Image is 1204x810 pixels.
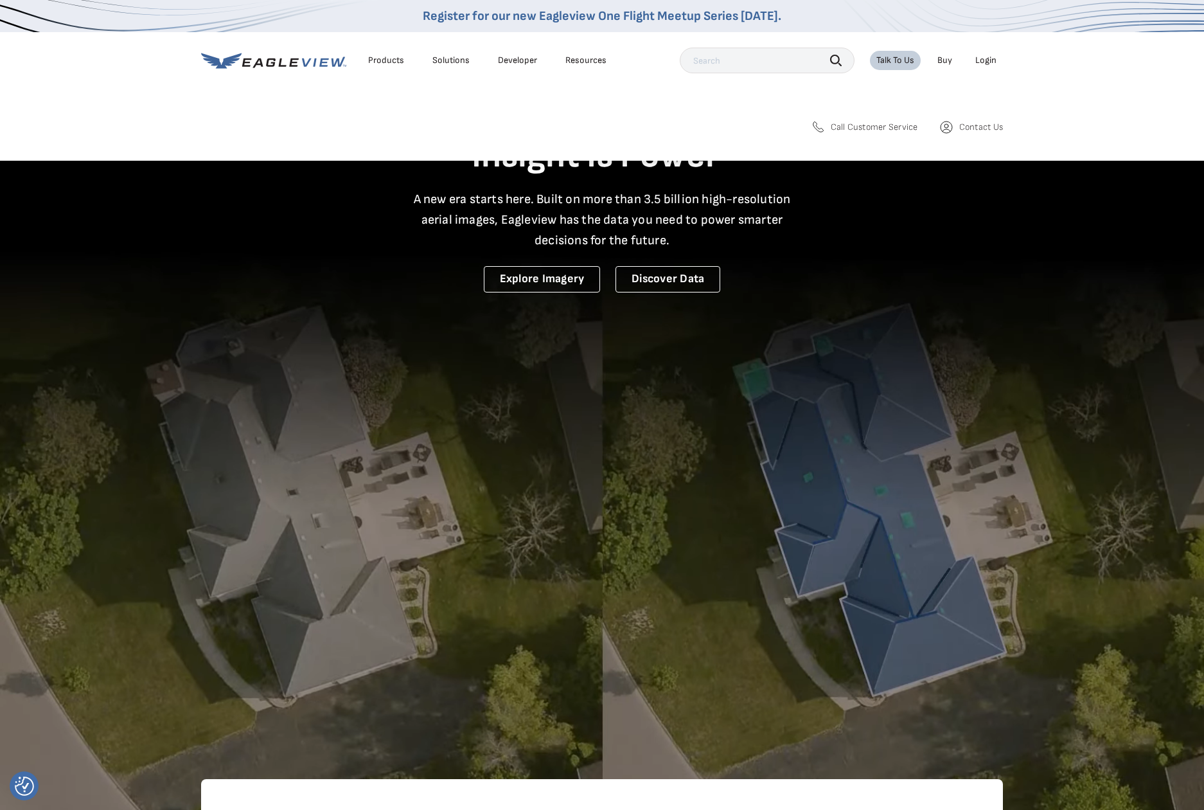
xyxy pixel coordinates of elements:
a: Call Customer Service [810,120,918,135]
div: Products [368,55,404,66]
button: Consent Preferences [15,777,34,796]
input: Search [680,48,854,73]
div: Login [975,55,996,66]
div: Resources [565,55,606,66]
p: A new era starts here. Built on more than 3.5 billion high-resolution aerial images, Eagleview ha... [405,189,799,251]
span: Call Customer Service [831,122,918,133]
img: Revisit consent button [15,777,34,796]
a: Discover Data [615,266,720,292]
a: Contact Us [939,120,1003,135]
div: Talk To Us [876,55,914,66]
div: Solutions [432,55,470,66]
a: Explore Imagery [484,266,601,292]
a: Register for our new Eagleview One Flight Meetup Series [DATE]. [423,8,781,24]
a: Developer [498,55,537,66]
a: Buy [937,55,952,66]
span: Contact Us [959,122,1003,133]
